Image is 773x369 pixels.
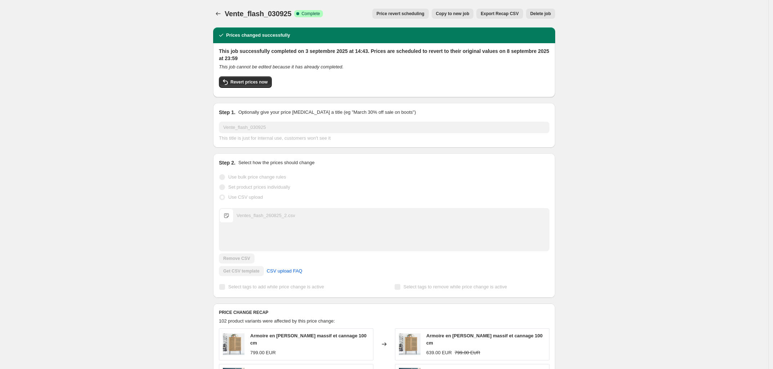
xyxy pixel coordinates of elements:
i: This job cannot be edited because it has already completed. [219,64,343,69]
div: 799.00 EUR [250,349,276,356]
button: Price revert scheduling [372,9,429,19]
button: Price change jobs [213,9,223,19]
h2: Prices changed successfully [226,32,290,39]
span: CSV upload FAQ [267,267,302,275]
button: Copy to new job [432,9,474,19]
span: 102 product variants were affected by this price change: [219,318,335,324]
span: Copy to new job [436,11,469,17]
input: 30% off holiday sale [219,122,549,133]
span: Use CSV upload [228,194,263,200]
img: 1202-armoire_en_mindi_massif_et_cannage_100_cm-01_80x.jpg [223,333,244,355]
span: This title is just for internal use, customers won't see it [219,135,331,141]
span: Vente_flash_030925 [225,10,291,18]
div: Ventes_flash_260825_2.csv [237,212,295,219]
p: Select how the prices should change [238,159,315,166]
span: Price revert scheduling [377,11,424,17]
h2: This job successfully completed on 3 septembre 2025 at 14:43. Prices are scheduled to revert to t... [219,48,549,62]
button: Export Recap CSV [476,9,523,19]
span: Use bulk price change rules [228,174,286,180]
span: Revert prices now [230,79,268,85]
p: Optionally give your price [MEDICAL_DATA] a title (eg "March 30% off sale on boots") [238,109,416,116]
span: Select tags to add while price change is active [228,284,324,289]
span: Select tags to remove while price change is active [404,284,507,289]
span: Armoire en [PERSON_NAME] massif et cannage 100 cm [426,333,543,346]
img: 1202-armoire_en_mindi_massif_et_cannage_100_cm-01_80x.jpg [399,333,421,355]
a: CSV upload FAQ [262,265,307,277]
h6: PRICE CHANGE RECAP [219,310,549,315]
span: Armoire en [PERSON_NAME] massif et cannage 100 cm [250,333,367,346]
span: Delete job [530,11,551,17]
button: Delete job [526,9,555,19]
span: Set product prices individually [228,184,290,190]
h2: Step 2. [219,159,235,166]
span: Complete [301,11,320,17]
h2: Step 1. [219,109,235,116]
strike: 799.00 EUR [455,349,480,356]
div: 639.00 EUR [426,349,452,356]
span: Export Recap CSV [481,11,518,17]
button: Revert prices now [219,76,272,88]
